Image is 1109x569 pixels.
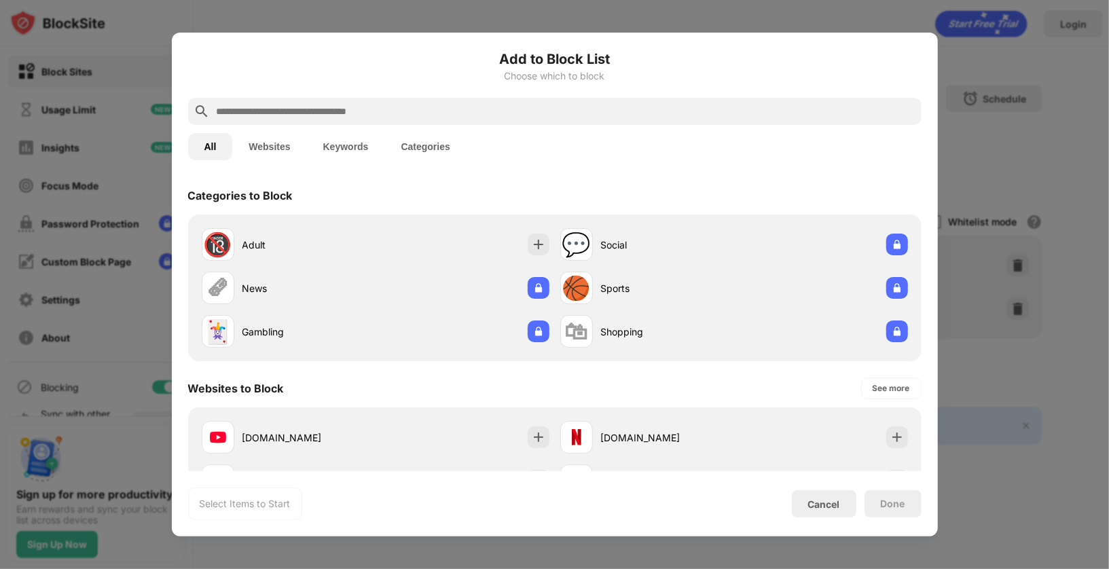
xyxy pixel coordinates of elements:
[200,497,291,511] div: Select Items to Start
[188,133,233,160] button: All
[568,429,585,445] img: favicons
[562,231,591,259] div: 💬
[307,133,385,160] button: Keywords
[188,71,922,81] div: Choose which to block
[385,133,467,160] button: Categories
[204,318,232,346] div: 🃏
[242,430,376,445] div: [DOMAIN_NAME]
[601,325,734,339] div: Shopping
[242,238,376,252] div: Adult
[565,318,588,346] div: 🛍
[232,133,306,160] button: Websites
[188,382,284,395] div: Websites to Block
[808,498,840,510] div: Cancel
[206,274,230,302] div: 🗞
[210,429,226,445] img: favicons
[881,498,905,509] div: Done
[601,430,734,445] div: [DOMAIN_NAME]
[242,281,376,295] div: News
[601,281,734,295] div: Sports
[562,274,591,302] div: 🏀
[194,103,210,120] img: search.svg
[242,325,376,339] div: Gambling
[188,49,922,69] h6: Add to Block List
[204,231,232,259] div: 🔞
[188,189,293,202] div: Categories to Block
[601,238,734,252] div: Social
[873,382,910,395] div: See more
